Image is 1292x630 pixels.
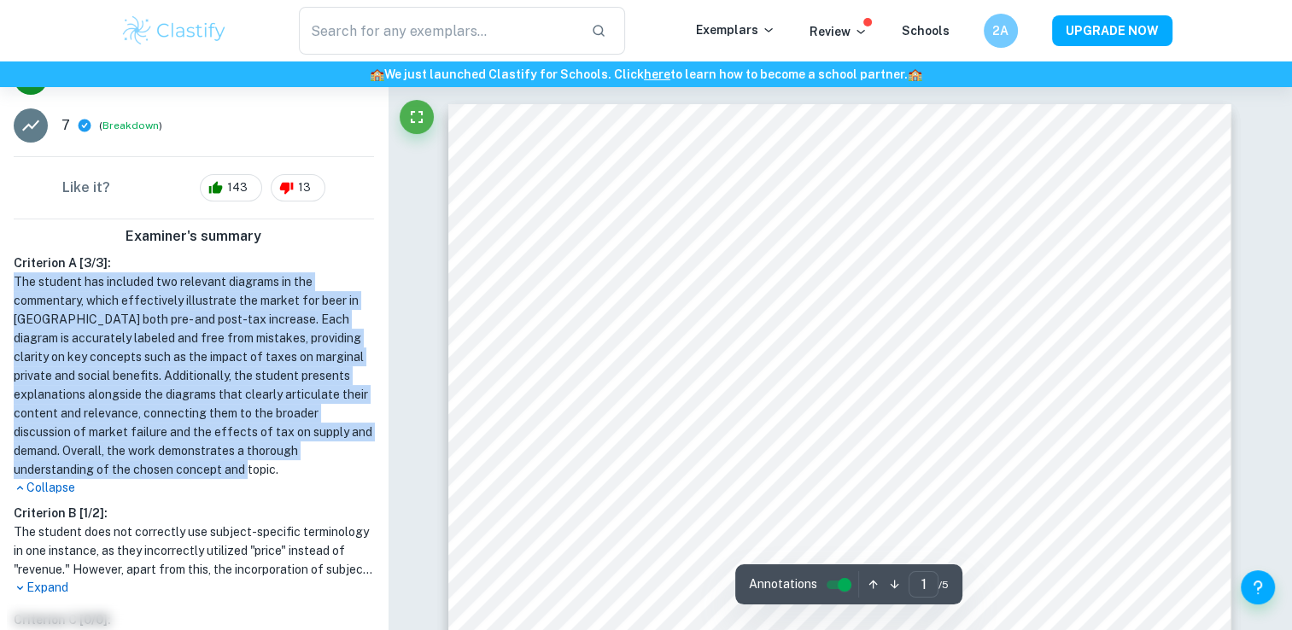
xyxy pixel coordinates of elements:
span: 13 [289,179,320,196]
div: 143 [200,174,262,201]
h6: Like it? [62,178,110,198]
div: 13 [271,174,325,201]
p: Exemplars [696,20,775,39]
a: Schools [902,24,950,38]
p: 7 [61,115,70,136]
span: Annotations [749,575,817,593]
h1: The student has included two relevant diagrams in the commentary, which effectively illustrate th... [14,272,374,479]
h6: 2A [991,21,1010,40]
h6: Examiner's summary [7,226,381,247]
span: / 5 [938,577,949,592]
p: Review [810,22,868,41]
button: Help and Feedback [1241,570,1275,604]
h6: Criterion B [ 1 / 2 ]: [14,504,374,522]
p: Collapse [14,479,374,497]
h6: Criterion A [ 3 / 3 ]: [14,254,374,272]
a: here [644,67,670,81]
span: ( ) [99,118,162,134]
span: 🏫 [370,67,384,81]
span: 143 [218,179,257,196]
button: Breakdown [102,118,159,133]
button: Fullscreen [400,100,434,134]
button: UPGRADE NOW [1052,15,1172,46]
p: Expand [14,579,374,597]
h6: We just launched Clastify for Schools. Click to learn how to become a school partner. [3,65,1289,84]
button: 2A [984,14,1018,48]
span: 🏫 [908,67,922,81]
h1: The student does not correctly use subject-specific terminology in one instance, as they incorrec... [14,522,374,579]
img: Clastify logo [120,14,229,48]
input: Search for any exemplars... [299,7,578,55]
